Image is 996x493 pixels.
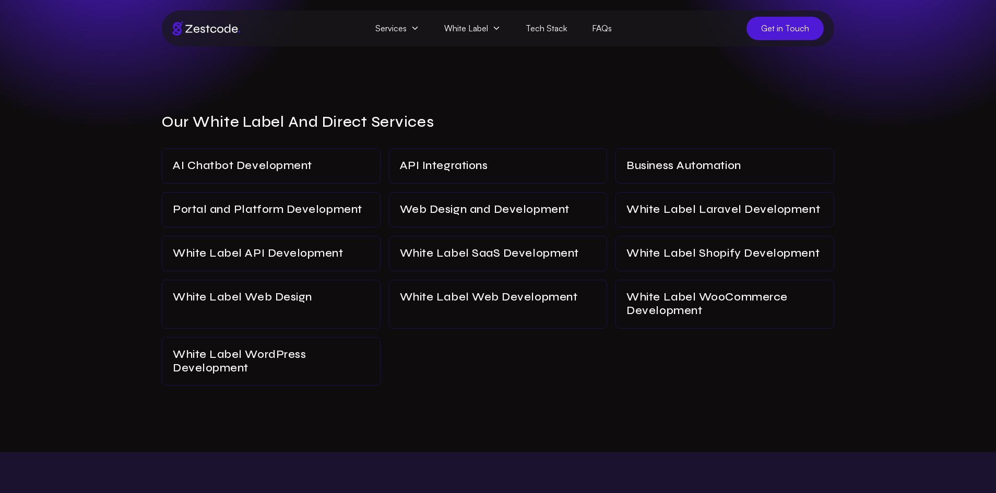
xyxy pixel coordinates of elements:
img: Brand logo of zestcode digital [172,21,240,35]
a: Learn more about white label saas development [389,236,607,271]
a: Learn more about ai chatbot development [162,149,380,183]
a: Learn more about white label api development [162,236,380,271]
span: Services [363,17,432,40]
a: Tech Stack [513,17,579,40]
a: Learn more about white label shopify development [616,236,834,271]
a: Learn more about white label web development [389,280,607,328]
a: Learn more about portal and platform development [162,193,380,227]
a: Learn more about api integrations [389,149,607,183]
a: Learn more about white label woocommerce development [616,280,834,328]
a: Learn more about white label laravel development [616,193,834,227]
span: White Label [432,17,513,40]
a: Learn more about business automation [616,149,834,183]
a: Get in Touch [746,17,824,40]
h2: Our White Label and Direct Services [162,113,834,131]
a: Learn more about white label wordpress development [162,337,380,385]
a: Learn more about white label web design [162,280,380,328]
a: Learn more about web design and development [389,193,607,227]
a: FAQs [579,17,624,40]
